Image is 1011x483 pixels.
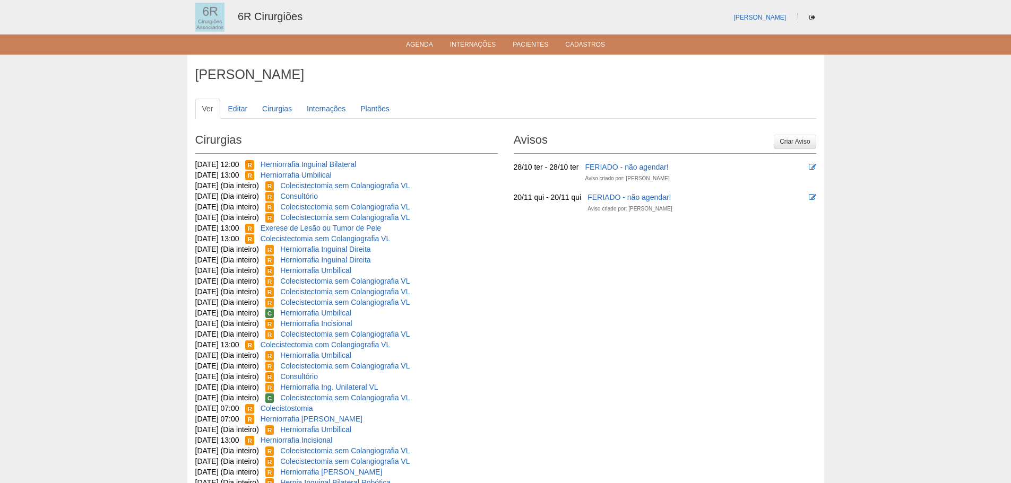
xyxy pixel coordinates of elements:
a: Criar Aviso [774,135,816,148]
i: Editar [809,163,816,171]
a: Herniorrafia Umbilical [280,351,351,359]
i: Editar [809,194,816,201]
span: [DATE] 13:00 [195,436,239,444]
span: Reservada [265,192,274,201]
span: [DATE] (Dia inteiro) [195,362,259,370]
span: Reservada [265,457,274,467]
a: Herniorrafia Umbilical [280,309,351,317]
span: Reservada [245,171,254,180]
a: Colecistectomia sem Colangiografia VL [280,362,410,370]
span: [DATE] 12:00 [195,160,239,169]
a: Herniorrafia Umbilical [280,266,351,275]
span: [DATE] (Dia inteiro) [195,245,259,253]
span: Reservada [245,415,254,424]
span: [DATE] (Dia inteiro) [195,181,259,190]
a: Colecistectomia sem Colangiografia VL [280,330,410,338]
a: Herniorrafia Umbilical [280,425,351,434]
a: Agenda [406,41,433,51]
span: Reservada [265,351,274,361]
a: Colecistectomia sem Colangiografia VL [280,298,410,306]
span: [DATE] (Dia inteiro) [195,309,259,317]
h1: [PERSON_NAME] [195,68,816,81]
span: [DATE] (Dia inteiro) [195,203,259,211]
a: Herniorrafia [PERSON_NAME] [261,415,362,423]
span: Reservada [265,213,274,223]
a: Exerese de Lesão ou Tumor de Pele [261,224,381,232]
a: Colecistectomia sem Colangiografia VL [280,446,410,455]
span: Reservada [245,234,254,244]
span: Reservada [265,256,274,265]
a: Plantões [353,99,396,119]
a: Colecistectomia sem Colangiografia VL [280,181,410,190]
span: [DATE] (Dia inteiro) [195,468,259,476]
span: [DATE] 13:00 [195,340,239,349]
span: [DATE] (Dia inteiro) [195,213,259,222]
a: Herniorrafia Incisional [261,436,332,444]
a: Consultório [280,372,318,381]
span: [DATE] (Dia inteiro) [195,446,259,455]
a: Colecistectomia sem Colangiografia VL [280,203,410,211]
a: Colecistectomia sem Colangiografia VL [261,234,390,243]
div: Aviso criado por: [PERSON_NAME] [587,204,672,214]
span: Reservada [265,277,274,286]
span: Reservada [265,446,274,456]
span: Confirmada [265,309,274,318]
a: Herniorrafia Incisional [280,319,352,328]
a: Herniorrafia Inguinal Direita [280,245,370,253]
a: Internações [300,99,352,119]
a: Herniorrafia [PERSON_NAME] [280,468,382,476]
a: Colecistectomia sem Colangiografia VL [280,287,410,296]
div: 28/10 ter - 28/10 ter [514,162,579,172]
a: Herniorrafia Ing. Unilateral VL [280,383,378,391]
span: Reservada [265,298,274,308]
span: Reservada [265,372,274,382]
a: Cirurgias [255,99,299,119]
a: FERIADO - não agendar! [587,193,671,201]
span: Confirmada [265,393,274,403]
a: [PERSON_NAME] [733,14,786,21]
span: Reservada [245,340,254,350]
span: [DATE] (Dia inteiro) [195,319,259,328]
div: 20/11 qui - 20/11 qui [514,192,582,203]
a: Colecistectomia com Colangiografia VL [261,340,390,349]
a: Cadastros [565,41,605,51]
span: Reservada [245,224,254,233]
span: [DATE] (Dia inteiro) [195,383,259,391]
span: [DATE] (Dia inteiro) [195,425,259,434]
a: Herniorrafia Inguinal Bilateral [261,160,357,169]
span: [DATE] (Dia inteiro) [195,256,259,264]
a: Herniorrafia Inguinal Direita [280,256,370,264]
span: Reservada [265,383,274,392]
span: Reservada [245,436,254,445]
span: [DATE] (Dia inteiro) [195,192,259,200]
span: Reservada [265,319,274,329]
a: Consultório [280,192,318,200]
span: Reservada [265,330,274,339]
a: Herniorrafia Umbilical [261,171,332,179]
span: Reservada [265,468,274,477]
span: Reservada [265,362,274,371]
a: Editar [221,99,255,119]
i: Sair [809,14,815,21]
a: Ver [195,99,220,119]
span: Reservada [245,160,254,170]
span: [DATE] (Dia inteiro) [195,351,259,359]
span: [DATE] (Dia inteiro) [195,287,259,296]
span: Reservada [245,404,254,414]
a: 6R Cirurgiões [238,11,303,22]
a: Colecistectomia sem Colangiografia VL [280,213,410,222]
h2: Cirurgias [195,129,498,154]
span: Reservada [265,266,274,276]
span: [DATE] (Dia inteiro) [195,393,259,402]
span: [DATE] (Dia inteiro) [195,266,259,275]
span: Reservada [265,425,274,435]
span: Reservada [265,245,274,254]
a: Colecistectomia sem Colangiografia VL [280,393,410,402]
span: [DATE] 07:00 [195,404,239,412]
span: [DATE] 13:00 [195,171,239,179]
span: [DATE] (Dia inteiro) [195,298,259,306]
a: Pacientes [513,41,548,51]
div: Aviso criado por: [PERSON_NAME] [585,173,669,184]
span: [DATE] (Dia inteiro) [195,457,259,466]
span: [DATE] 07:00 [195,415,239,423]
